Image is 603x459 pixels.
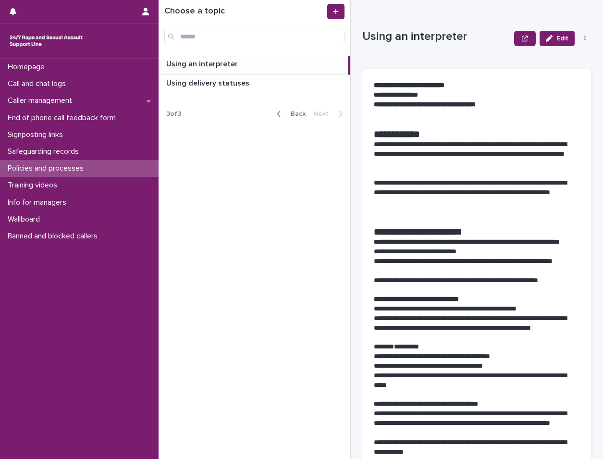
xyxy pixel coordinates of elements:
p: Safeguarding records [4,147,86,156]
a: Using delivery statusesUsing delivery statuses [159,75,350,94]
button: Back [269,110,309,118]
p: Using an interpreter [362,30,510,44]
p: Using delivery statuses [166,77,251,88]
p: Info for managers [4,198,74,207]
p: Call and chat logs [4,79,74,88]
p: Using an interpreter [166,58,240,69]
img: rhQMoQhaT3yELyF149Cw [8,31,85,50]
p: 3 of 3 [159,102,189,126]
p: Wallboard [4,215,48,224]
a: Using an interpreterUsing an interpreter [159,56,350,75]
p: Caller management [4,96,80,105]
p: Homepage [4,62,52,72]
span: Edit [556,35,568,42]
button: Next [309,110,350,118]
span: Back [285,111,306,117]
p: Signposting links [4,130,71,139]
button: Edit [540,31,575,46]
p: Policies and processes [4,164,91,173]
p: Training videos [4,181,65,190]
p: Banned and blocked callers [4,232,105,241]
input: Search [164,29,345,44]
p: End of phone call feedback form [4,113,123,123]
span: Next [313,111,334,117]
h1: Choose a topic [164,6,325,17]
